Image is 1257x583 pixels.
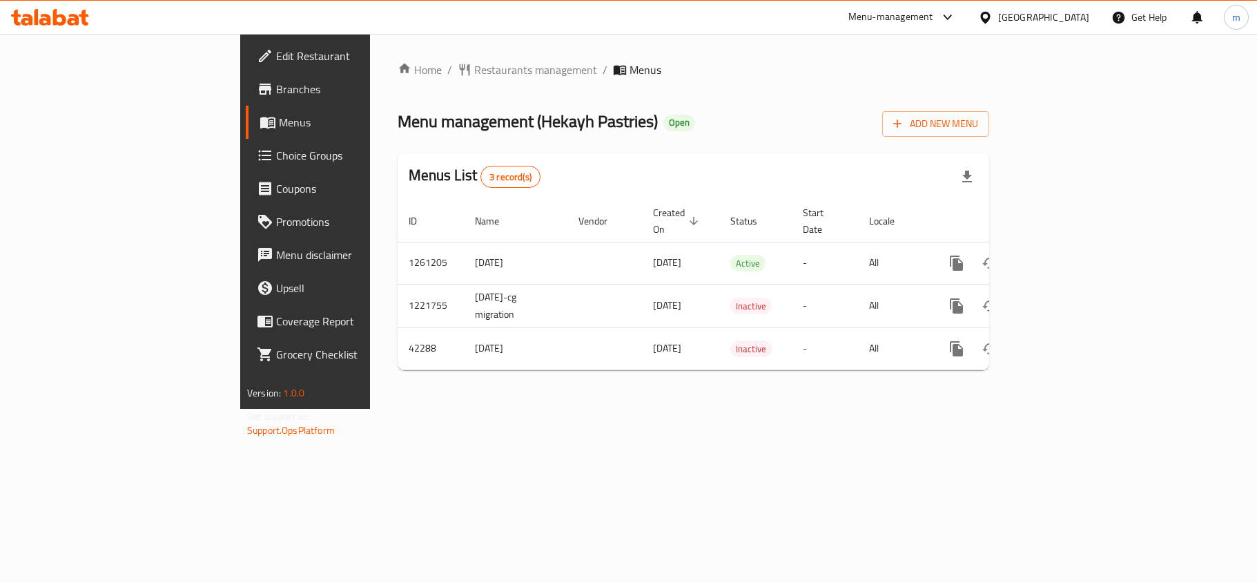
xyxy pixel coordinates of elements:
a: Coverage Report [246,305,450,338]
a: Menus [246,106,450,139]
button: more [940,247,973,280]
a: Edit Restaurant [246,39,450,73]
td: All [858,242,929,284]
span: Edit Restaurant [276,48,439,64]
li: / [603,61,607,78]
a: Branches [246,73,450,106]
span: Upsell [276,280,439,296]
a: Menu disclaimer [246,238,450,271]
td: [DATE] [464,327,567,370]
span: Locale [869,213,913,229]
table: enhanced table [398,200,1084,370]
h2: Menus List [409,165,540,188]
td: [DATE]-cg migration [464,284,567,327]
a: Upsell [246,271,450,305]
a: Choice Groups [246,139,450,172]
span: m [1232,10,1240,25]
span: ID [409,213,435,229]
span: Restaurants management [474,61,597,78]
span: Version: [247,384,281,402]
td: All [858,284,929,327]
span: Coupons [276,180,439,197]
span: Choice Groups [276,147,439,164]
span: 1.0.0 [283,384,304,402]
span: Get support on: [247,408,311,426]
span: Start Date [803,204,841,238]
td: [DATE] [464,242,567,284]
span: [DATE] [653,254,681,271]
td: All [858,327,929,370]
div: Export file [951,160,984,193]
button: Change Status [973,289,1006,323]
span: Promotions [276,213,439,230]
span: Menu disclaimer [276,247,439,263]
td: - [792,284,858,327]
span: Add New Menu [893,115,978,133]
span: Branches [276,81,439,97]
span: Name [475,213,517,229]
span: Menus [279,114,439,131]
button: more [940,289,973,323]
div: Menu-management [848,9,933,26]
div: [GEOGRAPHIC_DATA] [998,10,1089,25]
button: Change Status [973,332,1006,365]
button: Change Status [973,247,1006,280]
nav: breadcrumb [398,61,989,78]
a: Grocery Checklist [246,338,450,371]
td: - [792,327,858,370]
th: Actions [929,200,1084,242]
span: Grocery Checklist [276,346,439,363]
button: more [940,332,973,365]
span: Created On [653,204,703,238]
td: - [792,242,858,284]
span: [DATE] [653,296,681,314]
span: Active [730,256,766,271]
div: Total records count [480,166,540,188]
span: [DATE] [653,339,681,357]
span: Coverage Report [276,313,439,329]
span: Vendor [578,213,625,229]
span: Menus [630,61,661,78]
span: Menu management ( Hekayh Pastries ) [398,106,658,137]
span: Status [730,213,775,229]
a: Restaurants management [458,61,597,78]
span: Inactive [730,298,772,314]
div: Open [663,115,695,131]
span: Inactive [730,341,772,357]
a: Coupons [246,172,450,205]
a: Support.OpsPlatform [247,421,335,439]
span: Open [663,117,695,128]
span: 3 record(s) [481,171,540,184]
button: Add New Menu [882,111,989,137]
div: Inactive [730,341,772,357]
a: Promotions [246,205,450,238]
